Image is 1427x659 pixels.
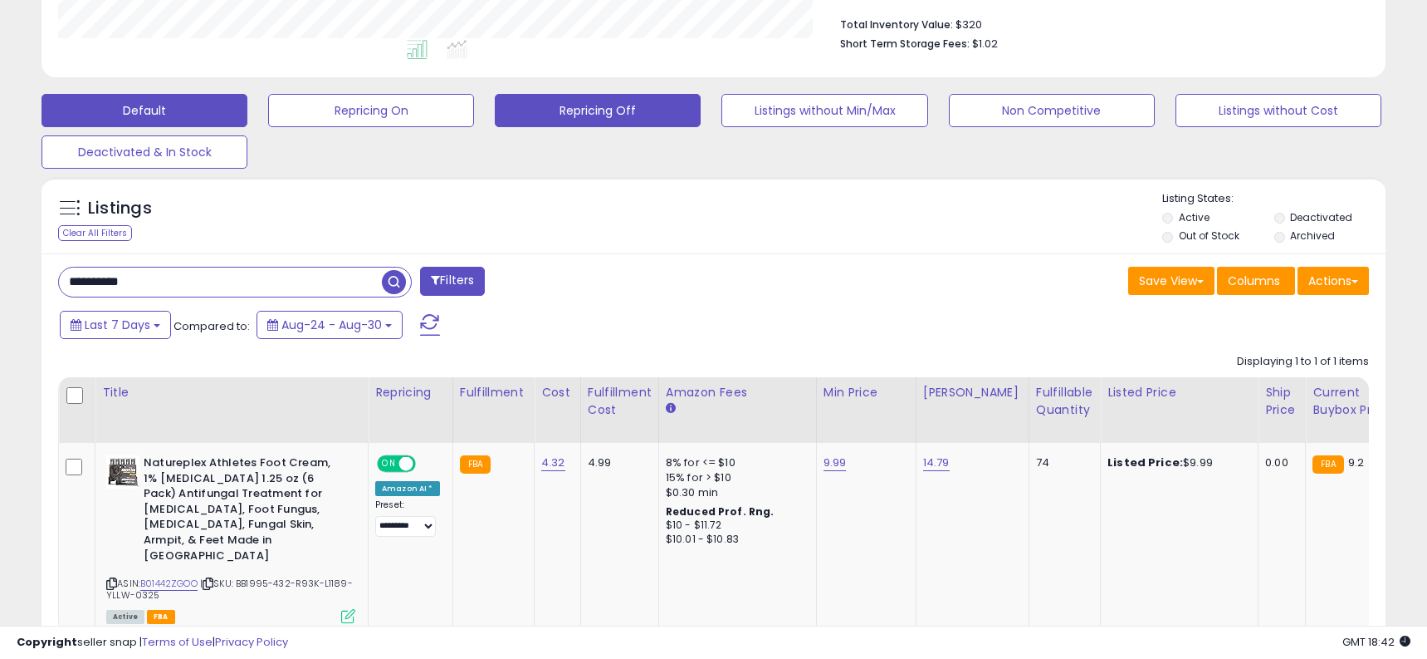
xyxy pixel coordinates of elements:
[1348,455,1364,470] span: 9.2
[588,455,646,470] div: 4.99
[460,455,491,474] small: FBA
[268,94,474,127] button: Repricing On
[42,94,247,127] button: Default
[257,311,403,339] button: Aug-24 - Aug-30
[1312,384,1398,419] div: Current Buybox Price
[1162,191,1385,207] p: Listing States:
[949,94,1155,127] button: Non Competitive
[840,37,970,51] b: Short Term Storage Fees:
[1107,455,1245,470] div: $9.99
[923,455,950,471] a: 14.79
[541,384,574,401] div: Cost
[840,17,953,32] b: Total Inventory Value:
[1175,94,1381,127] button: Listings without Cost
[147,610,175,624] span: FBA
[1128,267,1214,295] button: Save View
[1036,384,1093,419] div: Fulfillable Quantity
[42,135,247,169] button: Deactivated & In Stock
[60,311,171,339] button: Last 7 Days
[173,318,250,334] span: Compared to:
[375,481,440,496] div: Amazon AI *
[1107,384,1251,401] div: Listed Price
[420,267,485,296] button: Filters
[281,317,382,333] span: Aug-24 - Aug-30
[972,36,998,52] span: $1.02
[666,470,804,485] div: 15% for > $10
[721,94,927,127] button: Listings without Min/Max
[88,197,152,220] h5: Listings
[375,499,440,537] div: Preset:
[666,504,775,519] b: Reduced Prof. Rng.
[1036,455,1087,470] div: 74
[541,455,565,471] a: 4.32
[666,485,804,500] div: $0.30 min
[413,457,440,471] span: OFF
[823,384,909,401] div: Min Price
[1107,455,1183,470] b: Listed Price:
[666,384,809,401] div: Amazon Fees
[666,455,804,470] div: 8% for <= $10
[102,384,361,401] div: Title
[215,634,288,650] a: Privacy Policy
[1290,210,1352,224] label: Deactivated
[666,533,804,547] div: $10.01 - $10.83
[1228,273,1280,289] span: Columns
[144,455,345,568] b: Natureplex Athletes Foot Cream, 1% [MEDICAL_DATA] 1.25 oz (6 Pack) Antifungal Treatment for [MEDI...
[375,384,446,401] div: Repricing
[17,635,288,651] div: seller snap | |
[106,455,355,622] div: ASIN:
[823,455,847,471] a: 9.99
[1290,229,1335,243] label: Archived
[17,634,77,650] strong: Copyright
[1342,634,1410,650] span: 2025-09-8 18:42 GMT
[666,519,804,533] div: $10 - $11.72
[1297,267,1369,295] button: Actions
[140,577,198,591] a: B01442ZGOO
[142,634,213,650] a: Terms of Use
[1179,210,1210,224] label: Active
[923,384,1022,401] div: [PERSON_NAME]
[1312,455,1343,474] small: FBA
[460,384,527,401] div: Fulfillment
[588,384,652,419] div: Fulfillment Cost
[1237,354,1369,370] div: Displaying 1 to 1 of 1 items
[58,225,132,241] div: Clear All Filters
[1265,455,1293,470] div: 0.00
[106,577,353,602] span: | SKU: BB1995-432-R93K-L1189-YLLW-0325
[666,401,676,416] small: Amazon Fees.
[106,610,144,624] span: All listings currently available for purchase on Amazon
[379,457,399,471] span: ON
[85,317,150,333] span: Last 7 Days
[1179,229,1239,243] label: Out of Stock
[106,455,139,489] img: 51mt74crKrL._SL40_.jpg
[1265,384,1298,419] div: Ship Price
[840,13,1356,33] li: $320
[1217,267,1295,295] button: Columns
[495,94,701,127] button: Repricing Off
